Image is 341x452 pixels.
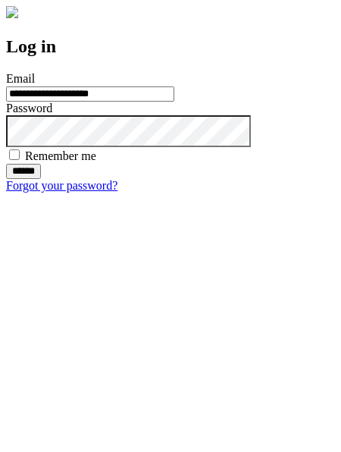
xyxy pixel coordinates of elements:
label: Password [6,102,52,115]
img: logo-4e3dc11c47720685a147b03b5a06dd966a58ff35d612b21f08c02c0306f2b779.png [6,6,18,18]
label: Remember me [25,149,96,162]
a: Forgot your password? [6,179,117,192]
label: Email [6,72,35,85]
h2: Log in [6,36,335,57]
